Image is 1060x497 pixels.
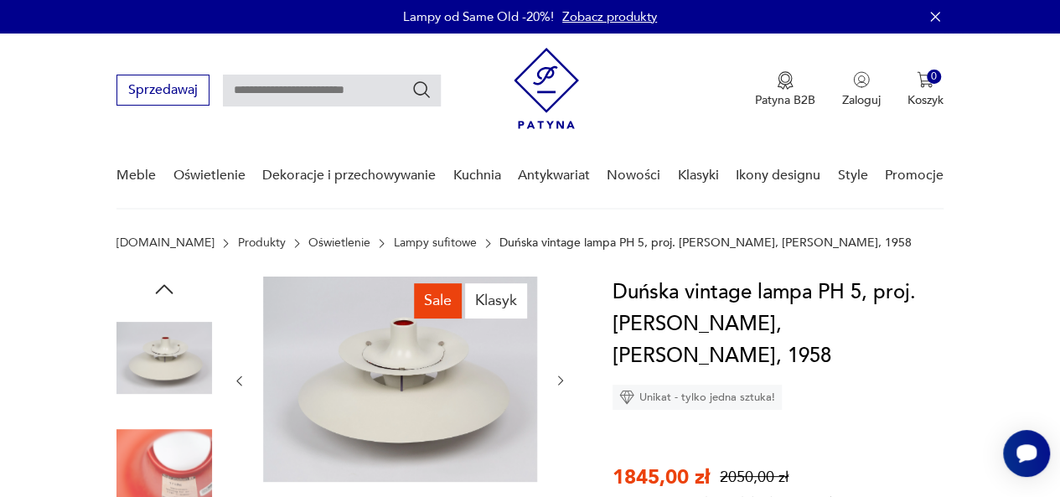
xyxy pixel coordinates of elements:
[403,8,554,25] p: Lampy od Same Old -20%!
[562,8,657,25] a: Zobacz produkty
[619,390,634,405] img: Ikona diamentu
[452,143,500,208] a: Kuchnia
[907,71,944,108] button: 0Koszyk
[1003,430,1050,477] iframe: Smartsupp widget button
[678,143,719,208] a: Klasyki
[116,75,209,106] button: Sprzedawaj
[411,80,432,100] button: Szukaj
[116,236,215,250] a: [DOMAIN_NAME]
[308,236,370,250] a: Oświetlenie
[263,277,537,482] img: Zdjęcie produktu Duńska vintage lampa PH 5, proj. Poul Henningsen, Louis Poulsen, 1958
[755,92,815,108] p: Patyna B2B
[499,236,912,250] p: Duńska vintage lampa PH 5, proj. [PERSON_NAME], [PERSON_NAME], 1958
[613,385,782,410] div: Unikat - tylko jedna sztuka!
[116,310,212,406] img: Zdjęcie produktu Duńska vintage lampa PH 5, proj. Poul Henningsen, Louis Poulsen, 1958
[842,92,881,108] p: Zaloguj
[885,143,944,208] a: Promocje
[518,143,590,208] a: Antykwariat
[853,71,870,88] img: Ikonka użytkownika
[736,143,820,208] a: Ikony designu
[394,236,477,250] a: Lampy sufitowe
[514,48,579,129] img: Patyna - sklep z meblami i dekoracjami vintage
[613,463,710,491] p: 1845,00 zł
[116,85,209,97] a: Sprzedawaj
[927,70,941,84] div: 0
[613,277,944,372] h1: Duńska vintage lampa PH 5, proj. [PERSON_NAME], [PERSON_NAME], 1958
[116,143,156,208] a: Meble
[720,467,789,488] p: 2050,00 zł
[777,71,794,90] img: Ikona medalu
[465,283,527,318] div: Klasyk
[755,71,815,108] a: Ikona medaluPatyna B2B
[755,71,815,108] button: Patyna B2B
[173,143,246,208] a: Oświetlenie
[917,71,933,88] img: Ikona koszyka
[607,143,660,208] a: Nowości
[262,143,436,208] a: Dekoracje i przechowywanie
[907,92,944,108] p: Koszyk
[238,236,286,250] a: Produkty
[414,283,462,318] div: Sale
[842,71,881,108] button: Zaloguj
[837,143,867,208] a: Style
